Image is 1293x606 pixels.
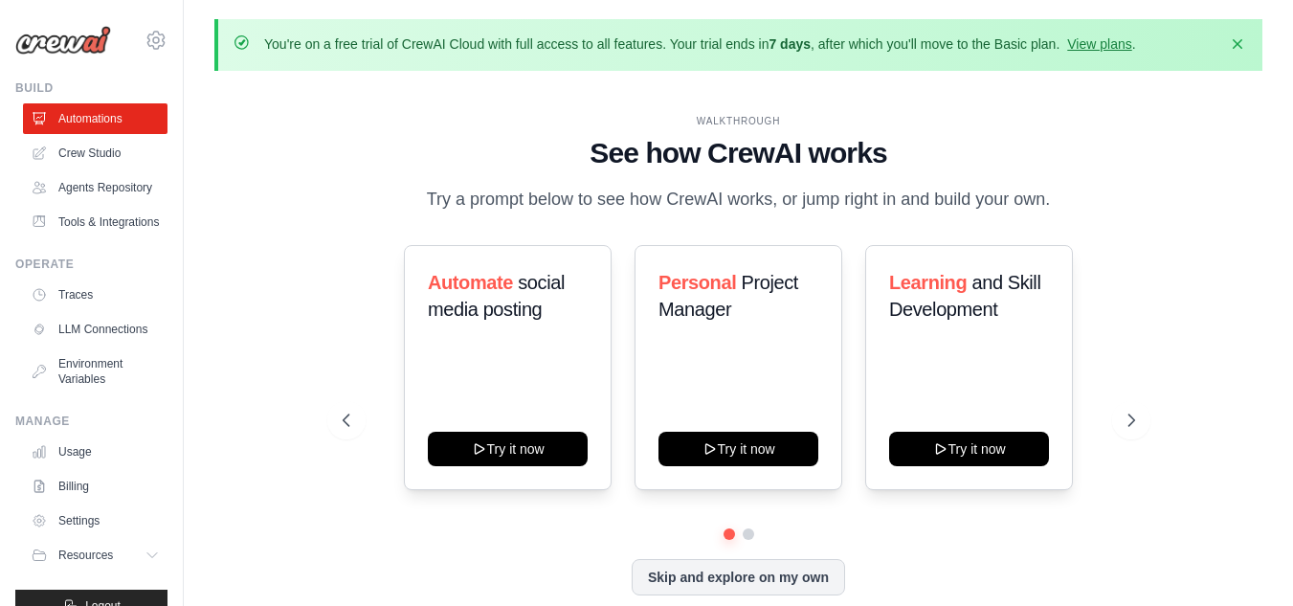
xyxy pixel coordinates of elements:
span: social media posting [428,272,565,320]
h1: See how CrewAI works [343,136,1135,170]
button: Resources [23,540,167,571]
div: Manage [15,414,167,429]
span: Automate [428,272,513,293]
span: Personal [658,272,736,293]
a: Usage [23,437,167,467]
p: Try a prompt below to see how CrewAI works, or jump right in and build your own. [417,186,1060,213]
div: Operate [15,257,167,272]
a: Traces [23,280,167,310]
a: LLM Connections [23,314,167,345]
button: Try it now [889,432,1049,466]
a: Agents Repository [23,172,167,203]
div: Build [15,80,167,96]
button: Try it now [658,432,818,466]
a: Billing [23,471,167,502]
button: Skip and explore on my own [632,559,845,595]
span: and Skill Development [889,272,1040,320]
a: Tools & Integrations [23,207,167,237]
div: WALKTHROUGH [343,114,1135,128]
a: Settings [23,505,167,536]
button: Try it now [428,432,588,466]
p: You're on a free trial of CrewAI Cloud with full access to all features. Your trial ends in , aft... [264,34,1136,54]
a: Crew Studio [23,138,167,168]
a: View plans [1067,36,1131,52]
a: Environment Variables [23,348,167,394]
span: Project Manager [658,272,798,320]
span: Learning [889,272,967,293]
img: Logo [15,26,111,55]
a: Automations [23,103,167,134]
span: Resources [58,548,113,563]
strong: 7 days [769,36,811,52]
